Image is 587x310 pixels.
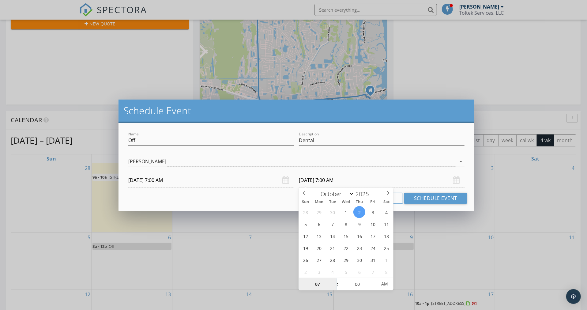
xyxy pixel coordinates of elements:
[340,218,352,230] span: October 8, 2025
[312,200,326,204] span: Mon
[367,218,379,230] span: October 10, 2025
[299,218,311,230] span: October 5, 2025
[299,242,311,254] span: October 19, 2025
[566,289,581,304] div: Open Intercom Messenger
[340,206,352,218] span: October 1, 2025
[326,230,338,242] span: October 14, 2025
[380,200,393,204] span: Sat
[353,200,366,204] span: Thu
[340,230,352,242] span: October 15, 2025
[353,242,365,254] span: October 23, 2025
[380,206,392,218] span: October 4, 2025
[457,158,465,165] i: arrow_drop_down
[326,242,338,254] span: October 21, 2025
[354,190,374,198] input: Year
[340,242,352,254] span: October 22, 2025
[367,254,379,266] span: October 31, 2025
[299,206,311,218] span: September 28, 2025
[380,266,392,278] span: November 8, 2025
[367,206,379,218] span: October 3, 2025
[326,200,339,204] span: Tue
[123,104,469,117] h2: Schedule Event
[339,200,353,204] span: Wed
[366,200,380,204] span: Fri
[376,278,393,290] span: Click to toggle
[313,230,325,242] span: October 13, 2025
[367,230,379,242] span: October 17, 2025
[299,254,311,266] span: October 26, 2025
[313,242,325,254] span: October 20, 2025
[353,206,365,218] span: October 2, 2025
[313,206,325,218] span: September 29, 2025
[299,173,465,188] input: Select date
[340,254,352,266] span: October 29, 2025
[313,266,325,278] span: November 3, 2025
[353,266,365,278] span: November 6, 2025
[404,193,467,204] button: Schedule Event
[353,230,365,242] span: October 16, 2025
[326,254,338,266] span: October 28, 2025
[299,266,311,278] span: November 2, 2025
[326,266,338,278] span: November 4, 2025
[128,159,166,164] div: [PERSON_NAME]
[326,218,338,230] span: October 7, 2025
[380,218,392,230] span: October 11, 2025
[380,230,392,242] span: October 18, 2025
[340,266,352,278] span: November 5, 2025
[367,242,379,254] span: October 24, 2025
[299,230,311,242] span: October 12, 2025
[337,278,338,290] span: :
[353,254,365,266] span: October 30, 2025
[128,173,294,188] input: Select date
[313,218,325,230] span: October 6, 2025
[367,266,379,278] span: November 7, 2025
[326,206,338,218] span: September 30, 2025
[380,254,392,266] span: November 1, 2025
[380,242,392,254] span: October 25, 2025
[353,218,365,230] span: October 9, 2025
[313,254,325,266] span: October 27, 2025
[299,200,312,204] span: Sun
